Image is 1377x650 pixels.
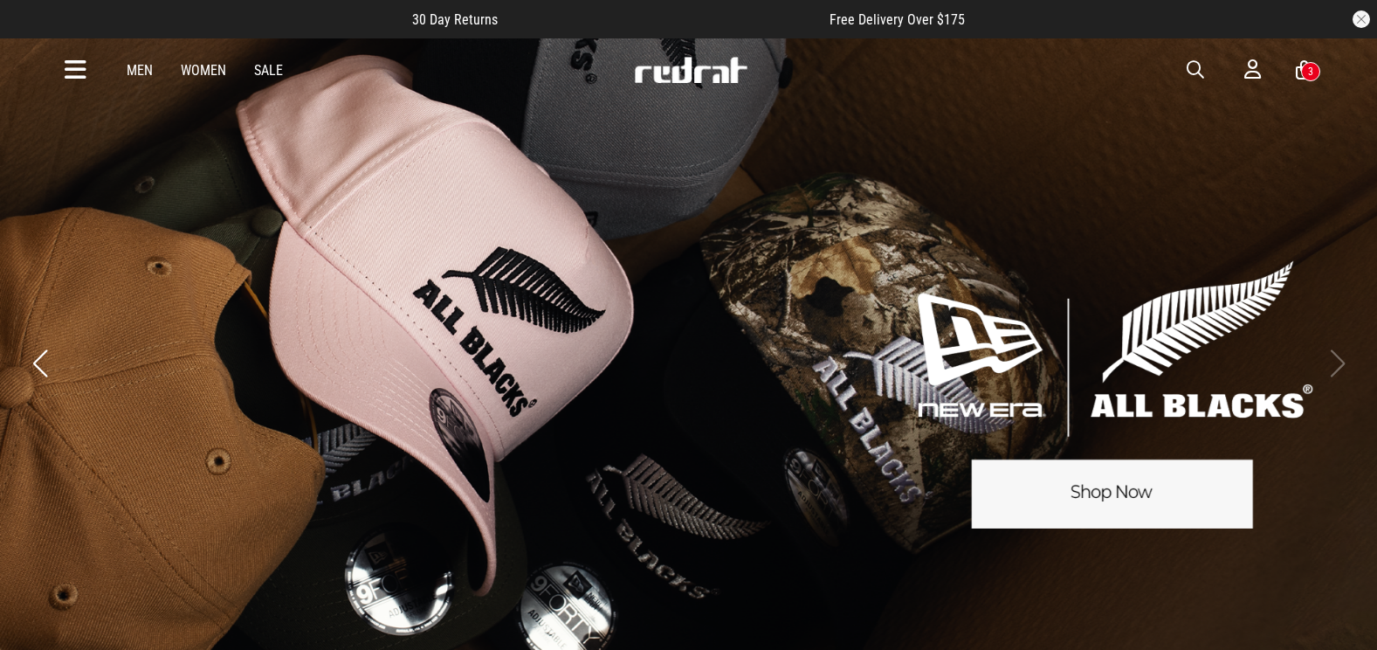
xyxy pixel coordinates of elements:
button: Next slide [1325,344,1349,383]
div: 3 [1308,66,1313,78]
a: Men [127,62,153,79]
a: Women [181,62,226,79]
span: Free Delivery Over $175 [830,11,965,28]
iframe: Customer reviews powered by Trustpilot [533,10,795,28]
button: Open LiveChat chat widget [14,7,66,59]
span: 30 Day Returns [412,11,498,28]
a: 3 [1296,61,1312,80]
img: Redrat logo [633,57,748,83]
button: Previous slide [28,344,52,383]
a: Sale [254,62,283,79]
